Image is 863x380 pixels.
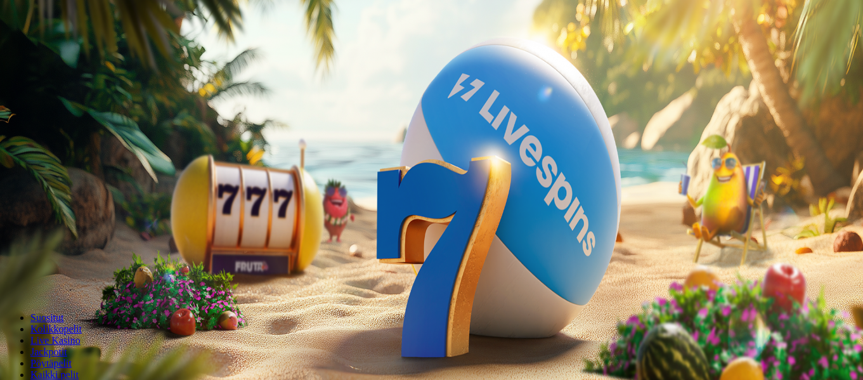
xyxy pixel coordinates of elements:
[30,358,72,369] a: Pöytäpelit
[30,312,63,323] a: Suositut
[30,346,67,357] a: Jackpotit
[30,335,81,346] a: Live Kasino
[30,324,82,334] a: Kolikkopelit
[30,369,79,380] span: Kaikki pelit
